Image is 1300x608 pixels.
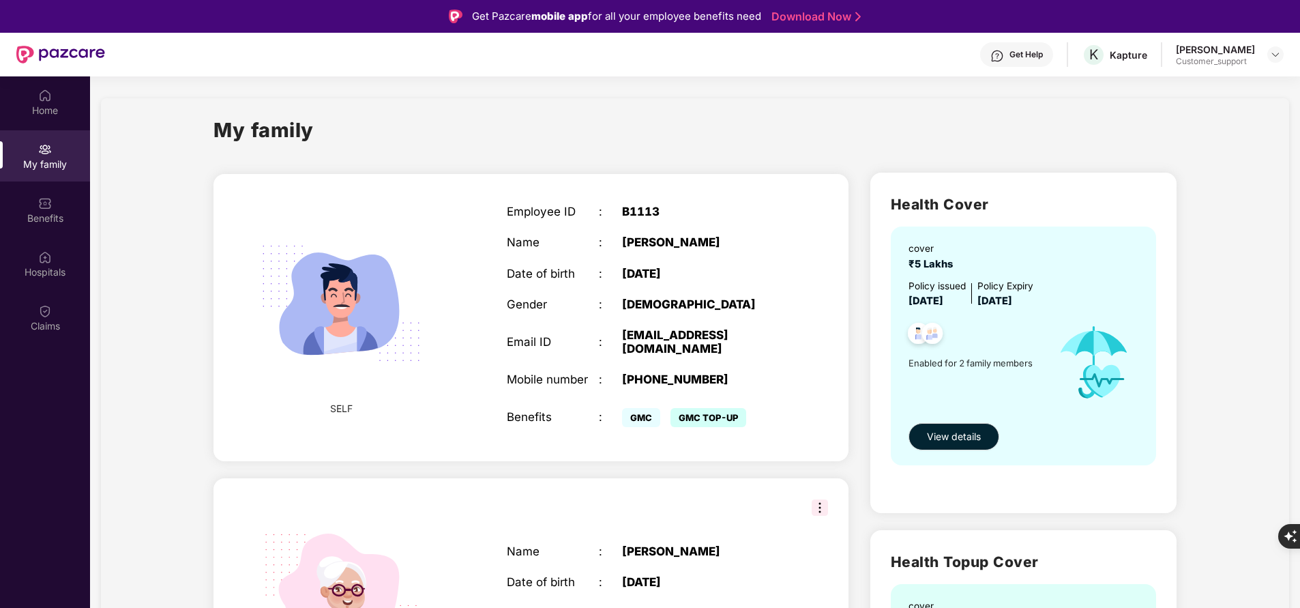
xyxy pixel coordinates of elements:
div: Employee ID [507,205,599,218]
div: : [599,575,622,589]
div: cover [908,242,958,256]
img: New Pazcare Logo [16,46,105,63]
div: : [599,235,622,249]
div: Name [507,545,599,558]
div: Date of birth [507,267,599,280]
div: : [599,373,622,386]
img: svg+xml;base64,PHN2ZyBpZD0iSGVscC0zMngzMiIgeG1sbnM9Imh0dHA6Ly93d3cudzMub3JnLzIwMDAvc3ZnIiB3aWR0aD... [990,49,1004,63]
div: : [599,298,622,311]
img: svg+xml;base64,PHN2ZyBpZD0iRHJvcGRvd24tMzJ4MzIiIHhtbG5zPSJodHRwOi8vd3d3LnczLm9yZy8yMDAwL3N2ZyIgd2... [1270,49,1281,60]
a: Download Now [771,10,857,24]
div: : [599,267,622,280]
div: [DATE] [622,575,783,589]
div: Mobile number [507,373,599,386]
div: Get Pazcare for all your employee benefits need [472,8,761,25]
span: GMC [622,408,660,427]
div: : [599,335,622,349]
div: B1113 [622,205,783,218]
span: SELF [330,401,353,416]
strong: mobile app [531,10,588,23]
div: Email ID [507,335,599,349]
img: svg+xml;base64,PHN2ZyB4bWxucz0iaHR0cDovL3d3dy53My5vcmcvMjAwMC9zdmciIHdpZHRoPSI0OC45NDMiIGhlaWdodD... [902,319,935,352]
div: Policy Expiry [977,279,1033,293]
div: : [599,205,622,218]
img: svg+xml;base64,PHN2ZyB4bWxucz0iaHR0cDovL3d3dy53My5vcmcvMjAwMC9zdmciIHdpZHRoPSIyMjQiIGhlaWdodD0iMT... [243,205,439,401]
div: Date of birth [507,575,599,589]
img: Stroke [855,10,861,24]
span: [DATE] [977,295,1012,307]
img: svg+xml;base64,PHN2ZyBpZD0iSG9zcGl0YWxzIiB4bWxucz0iaHR0cDovL3d3dy53My5vcmcvMjAwMC9zdmciIHdpZHRoPS... [38,250,52,264]
div: [PHONE_NUMBER] [622,373,783,386]
h1: My family [213,115,314,145]
img: svg+xml;base64,PHN2ZyBpZD0iQmVuZWZpdHMiIHhtbG5zPSJodHRwOi8vd3d3LnczLm9yZy8yMDAwL3N2ZyIgd2lkdGg9Ij... [38,197,52,210]
img: svg+xml;base64,PHN2ZyBpZD0iSG9tZSIgeG1sbnM9Imh0dHA6Ly93d3cudzMub3JnLzIwMDAvc3ZnIiB3aWR0aD0iMjAiIG... [38,89,52,102]
span: [DATE] [908,295,943,307]
div: [DEMOGRAPHIC_DATA] [622,298,783,311]
div: Customer_support [1176,56,1255,67]
img: Logo [449,10,462,23]
img: svg+xml;base64,PHN2ZyB3aWR0aD0iMjAiIGhlaWdodD0iMjAiIHZpZXdCb3g9IjAgMCAyMCAyMCIgZmlsbD0ibm9uZSIgeG... [38,143,52,156]
div: [PERSON_NAME] [622,235,783,249]
div: [EMAIL_ADDRESS][DOMAIN_NAME] [622,328,783,356]
div: [PERSON_NAME] [1176,43,1255,56]
div: : [599,410,622,424]
div: Benefits [507,410,599,424]
span: View details [927,429,981,444]
div: [PERSON_NAME] [622,545,783,558]
div: Kapture [1110,48,1147,61]
div: [DATE] [622,267,783,280]
div: Policy issued [908,279,966,293]
img: svg+xml;base64,PHN2ZyB3aWR0aD0iMzIiIGhlaWdodD0iMzIiIHZpZXdCb3g9IjAgMCAzMiAzMiIgZmlsbD0ibm9uZSIgeG... [812,500,828,516]
div: : [599,545,622,558]
h2: Health Topup Cover [891,551,1156,573]
img: svg+xml;base64,PHN2ZyB4bWxucz0iaHR0cDovL3d3dy53My5vcmcvMjAwMC9zdmciIHdpZHRoPSI0OC45NDMiIGhlaWdodD... [916,319,949,352]
h2: Health Cover [891,193,1156,216]
span: Enabled for 2 family members [908,356,1044,370]
img: svg+xml;base64,PHN2ZyBpZD0iQ2xhaW0iIHhtbG5zPSJodHRwOi8vd3d3LnczLm9yZy8yMDAwL3N2ZyIgd2lkdGg9IjIwIi... [38,304,52,318]
div: Gender [507,298,599,311]
div: Get Help [1009,49,1043,60]
button: View details [908,423,999,450]
span: GMC TOP-UP [670,408,746,427]
span: ₹5 Lakhs [908,258,958,270]
div: Name [507,235,599,249]
span: K [1089,46,1098,63]
img: icon [1044,309,1144,416]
